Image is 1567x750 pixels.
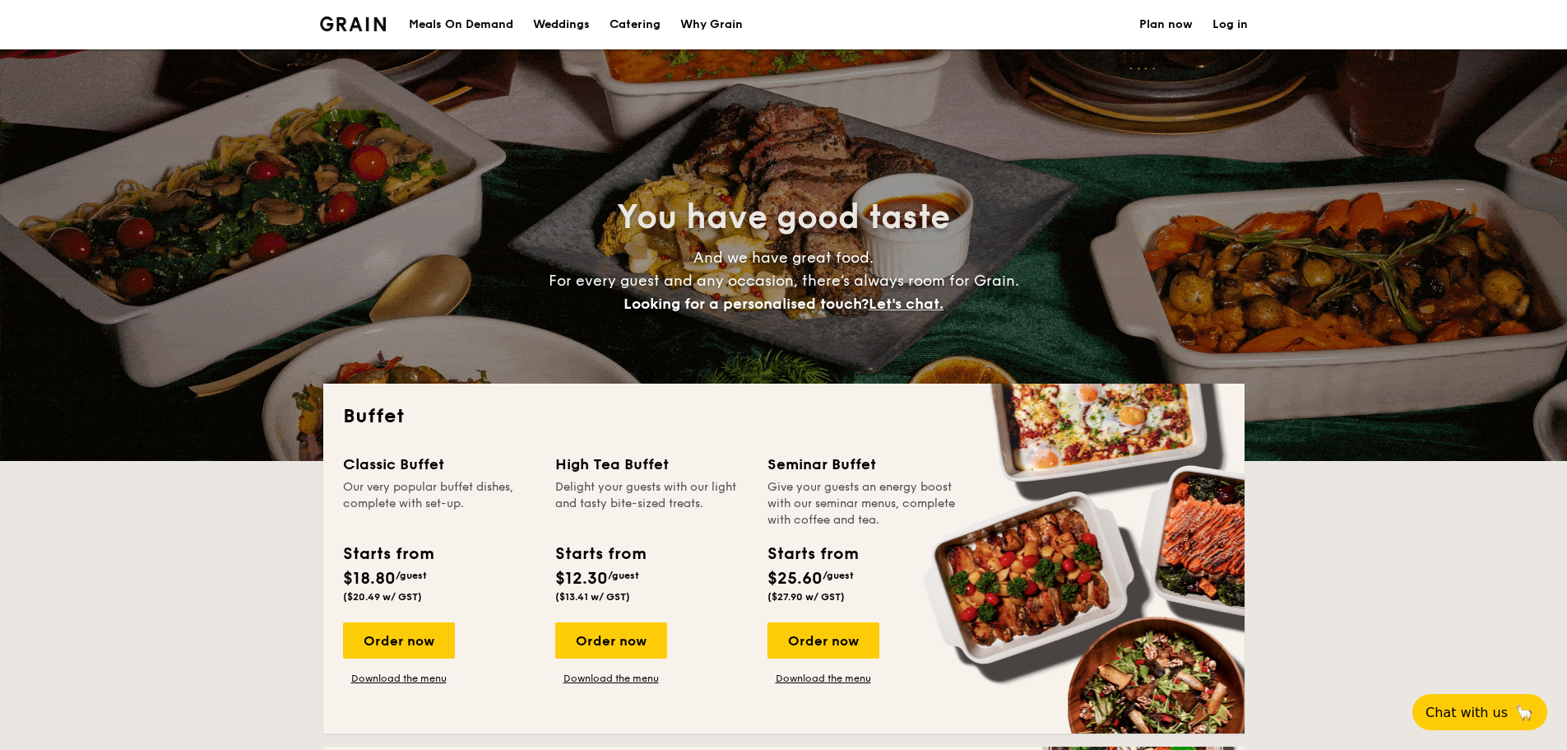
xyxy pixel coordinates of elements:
[767,672,879,685] a: Download the menu
[1412,694,1547,730] button: Chat with us🦙
[617,198,950,237] span: You have good taste
[343,591,422,603] span: ($20.49 w/ GST)
[869,295,943,313] span: Let's chat.
[396,570,427,581] span: /guest
[767,479,960,529] div: Give your guests an energy boost with our seminar menus, complete with coffee and tea.
[1514,703,1534,722] span: 🦙
[624,295,869,313] span: Looking for a personalised touch?
[555,672,667,685] a: Download the menu
[767,542,857,566] div: Starts from
[343,453,535,476] div: Classic Buffet
[555,591,630,603] span: ($13.41 w/ GST)
[767,622,879,659] div: Order now
[320,16,387,31] img: Grain
[549,249,1019,313] span: And we have great food. For every guest and any occasion, there’s always room for Grain.
[343,672,455,685] a: Download the menu
[823,570,854,581] span: /guest
[767,591,845,603] span: ($27.90 w/ GST)
[343,542,433,566] div: Starts from
[767,569,823,589] span: $25.60
[343,403,1225,430] h2: Buffet
[320,16,387,31] a: Logotype
[343,622,455,659] div: Order now
[555,569,608,589] span: $12.30
[343,479,535,529] div: Our very popular buffet dishes, complete with set-up.
[608,570,639,581] span: /guest
[343,569,396,589] span: $18.80
[555,542,645,566] div: Starts from
[555,479,748,529] div: Delight your guests with our light and tasty bite-sized treats.
[555,622,667,659] div: Order now
[767,453,960,476] div: Seminar Buffet
[1426,705,1508,720] span: Chat with us
[555,453,748,476] div: High Tea Buffet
